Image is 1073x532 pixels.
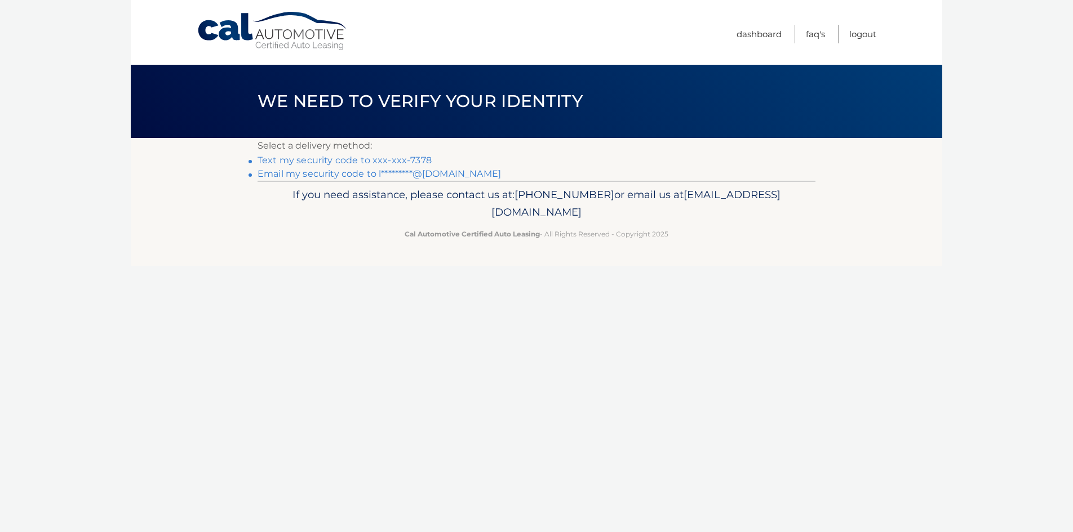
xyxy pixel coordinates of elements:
[806,25,825,43] a: FAQ's
[258,91,583,111] span: We need to verify your identity
[737,25,782,43] a: Dashboard
[258,168,501,179] a: Email my security code to l*********@[DOMAIN_NAME]
[265,228,808,240] p: - All Rights Reserved - Copyright 2025
[197,11,349,51] a: Cal Automotive
[849,25,876,43] a: Logout
[265,186,808,222] p: If you need assistance, please contact us at: or email us at
[258,155,432,166] a: Text my security code to xxx-xxx-7378
[258,138,815,154] p: Select a delivery method:
[515,188,614,201] span: [PHONE_NUMBER]
[405,230,540,238] strong: Cal Automotive Certified Auto Leasing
